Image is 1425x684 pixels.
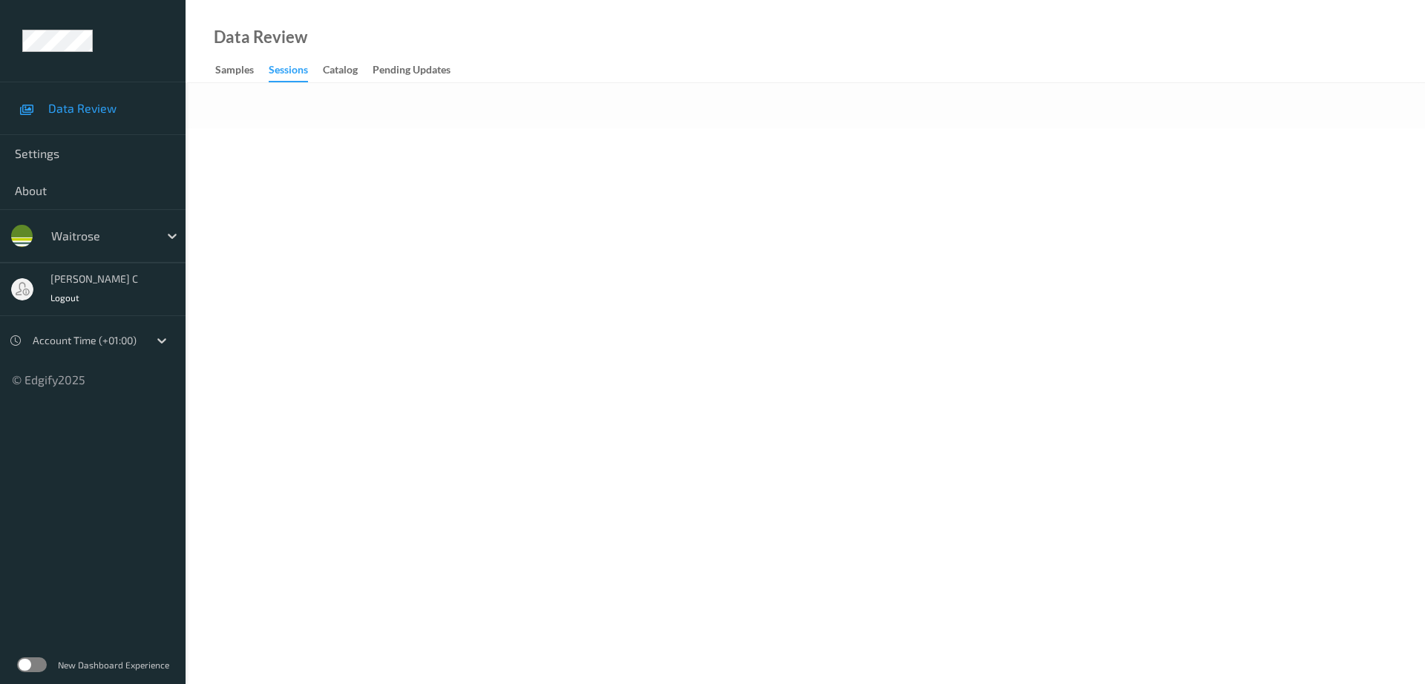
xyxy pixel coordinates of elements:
div: Catalog [323,62,358,81]
a: Samples [215,60,269,81]
div: Pending Updates [373,62,451,81]
a: Catalog [323,60,373,81]
a: Sessions [269,60,323,82]
div: Samples [215,62,254,81]
a: Pending Updates [373,60,465,81]
div: Data Review [214,30,307,45]
div: Sessions [269,62,308,82]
